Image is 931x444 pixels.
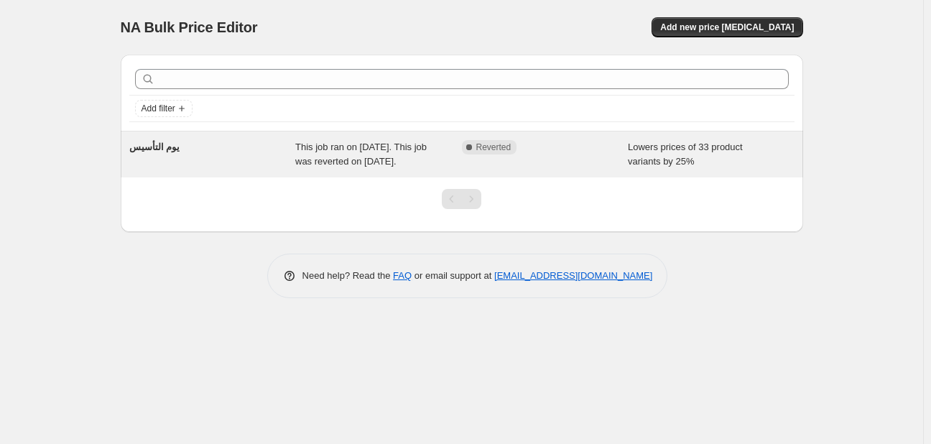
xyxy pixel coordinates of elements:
button: Add new price [MEDICAL_DATA] [652,17,802,37]
span: Reverted [476,142,511,153]
span: يوم التأسيس [129,142,180,152]
span: This job ran on [DATE]. This job was reverted on [DATE]. [295,142,427,167]
button: Add filter [135,100,193,117]
nav: Pagination [442,189,481,209]
span: or email support at [412,270,494,281]
a: FAQ [393,270,412,281]
span: Add new price [MEDICAL_DATA] [660,22,794,33]
span: NA Bulk Price Editor [121,19,258,35]
span: Lowers prices of 33 product variants by 25% [628,142,743,167]
a: [EMAIL_ADDRESS][DOMAIN_NAME] [494,270,652,281]
span: Need help? Read the [302,270,394,281]
span: Add filter [142,103,175,114]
